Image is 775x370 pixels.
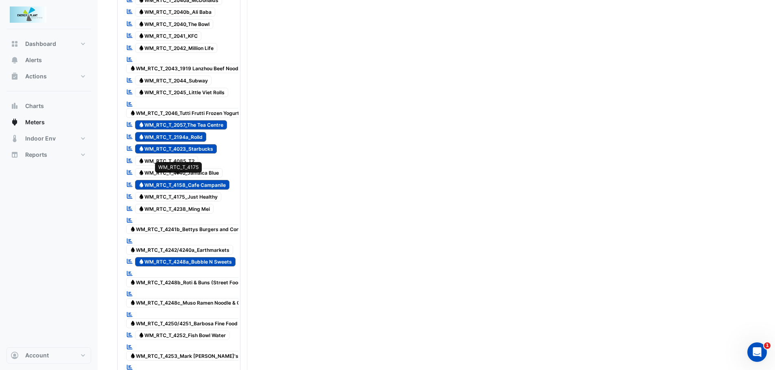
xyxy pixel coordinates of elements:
fa-icon: Reportable [126,32,133,39]
div: WM_RTC_T_4175 [158,164,199,171]
fa-icon: Reportable [126,76,133,83]
button: Charts [7,98,91,114]
span: WM_RTC_T_4248a_Bubble N Sweets [135,257,236,267]
fa-icon: Water [138,182,144,188]
span: WM_RTC_T_2040b_Ali Baba [135,7,216,17]
fa-icon: Water [138,122,144,128]
fa-icon: Reportable [126,270,133,277]
fa-icon: Water [130,65,136,71]
fa-icon: Water [130,353,136,359]
fa-icon: Water [130,279,136,285]
fa-icon: Reportable [126,181,133,188]
fa-icon: Water [130,226,136,232]
span: WM_RTC_T_4250/4251_Barbosa Fine Food Deli [126,318,251,328]
span: Charts [25,102,44,110]
fa-icon: Reportable [126,169,133,176]
span: WM_RTC_T_4238_Ming Mei [135,204,214,214]
button: Meters [7,114,91,130]
span: WM_RTC_T_4248c_Muso Ramen Noodle & Gyoza Bar - Water [126,298,284,308]
span: Indoor Env [25,134,56,143]
button: Indoor Env [7,130,91,147]
fa-icon: Reportable [126,343,133,350]
span: WM_RTC_T_4023_Starbucks [135,144,217,154]
button: Actions [7,68,91,84]
span: WM_RTC_T_2194a_Rolld [135,132,207,142]
fa-icon: Water [138,194,144,200]
span: WM_RTC_T_2045_Little Viet Rolls [135,88,229,97]
fa-icon: Water [138,146,144,152]
span: WM_RTC_T_2043_1919 Lanzhou Beef Noodle [126,64,246,74]
span: WM_RTC_T_2046_Tutti Frutti Frozen Yogurt - Water [126,108,262,118]
button: Reports [7,147,91,163]
button: Alerts [7,52,91,68]
fa-icon: Reportable [126,145,133,152]
fa-icon: Water [138,206,144,212]
fa-icon: Reportable [126,311,133,318]
fa-icon: Water [130,110,136,116]
button: Account [7,347,91,364]
fa-icon: Reportable [126,56,133,63]
span: Actions [25,72,47,80]
fa-icon: Water [138,21,144,27]
fa-icon: Water [138,259,144,265]
span: Alerts [25,56,42,64]
fa-icon: Reportable [126,193,133,200]
span: WM_RTC_T_2057_The Tea Centre [135,120,227,130]
span: WM_RTC_T_2040_The Bowl [135,19,214,29]
span: WM_RTC_T_4252_Fish Bowl Water [135,331,230,340]
fa-icon: Reportable [126,121,133,128]
fa-icon: Water [138,170,144,176]
span: WM_RTC_T_2041_KFC [135,31,202,41]
fa-icon: Water [130,247,136,253]
fa-icon: Reportable [126,20,133,27]
span: WM_RTC_T_4241b_Bettys Burgers and Concrete Co [126,225,263,234]
span: Reports [25,151,47,159]
span: 1 [764,342,771,349]
fa-icon: Reportable [126,290,133,297]
fa-icon: Reportable [126,331,133,338]
fa-icon: Reportable [126,89,133,95]
span: WM_RTC_T_4242/4240a_Earthmarkets [126,245,233,255]
fa-icon: Water [138,77,144,83]
span: Dashboard [25,40,56,48]
fa-icon: Water [138,45,144,51]
img: Company Logo [10,6,46,23]
button: Dashboard [7,36,91,52]
fa-icon: Reportable [126,133,133,140]
fa-icon: Water [138,158,144,164]
fa-icon: Water [138,33,144,39]
app-icon: Actions [11,72,19,80]
span: WM_RTC_T_2044_Subway [135,76,212,85]
fa-icon: Reportable [126,237,133,244]
span: WM_RTC_T_4248b_Roti & Buns (Street Food Alley) - Water [126,277,279,287]
span: WM_RTC_T_2042_Million Life [135,43,218,53]
app-icon: Reports [11,151,19,159]
fa-icon: Water [138,89,144,95]
fa-icon: Reportable [126,217,133,224]
span: Account [25,351,49,359]
fa-icon: Reportable [126,205,133,212]
fa-icon: Reportable [126,100,133,107]
fa-icon: Water [130,300,136,306]
span: WM_RTC_T_4253_Mark [PERSON_NAME]'s Patisserie [126,351,267,361]
app-icon: Alerts [11,56,19,64]
fa-icon: Reportable [126,258,133,265]
fa-icon: Water [130,320,136,326]
span: WM_RTC_T_4175_Just Healthy [135,192,222,202]
span: WM_RTC_T_4158_Cafe Campanile [135,180,230,190]
fa-icon: Water [138,134,144,140]
span: WM_RTC_T_4085_T2 [135,156,199,166]
span: WM_RTC_T_4140_Jamaica Blue [135,168,223,178]
span: Meters [25,118,45,126]
app-icon: Dashboard [11,40,19,48]
iframe: Intercom live chat [747,342,767,362]
fa-icon: Reportable [126,44,133,51]
fa-icon: Reportable [126,8,133,15]
fa-icon: Water [138,9,144,15]
fa-icon: Reportable [126,157,133,164]
app-icon: Charts [11,102,19,110]
fa-icon: Water [138,332,144,338]
app-icon: Meters [11,118,19,126]
app-icon: Indoor Env [11,134,19,143]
